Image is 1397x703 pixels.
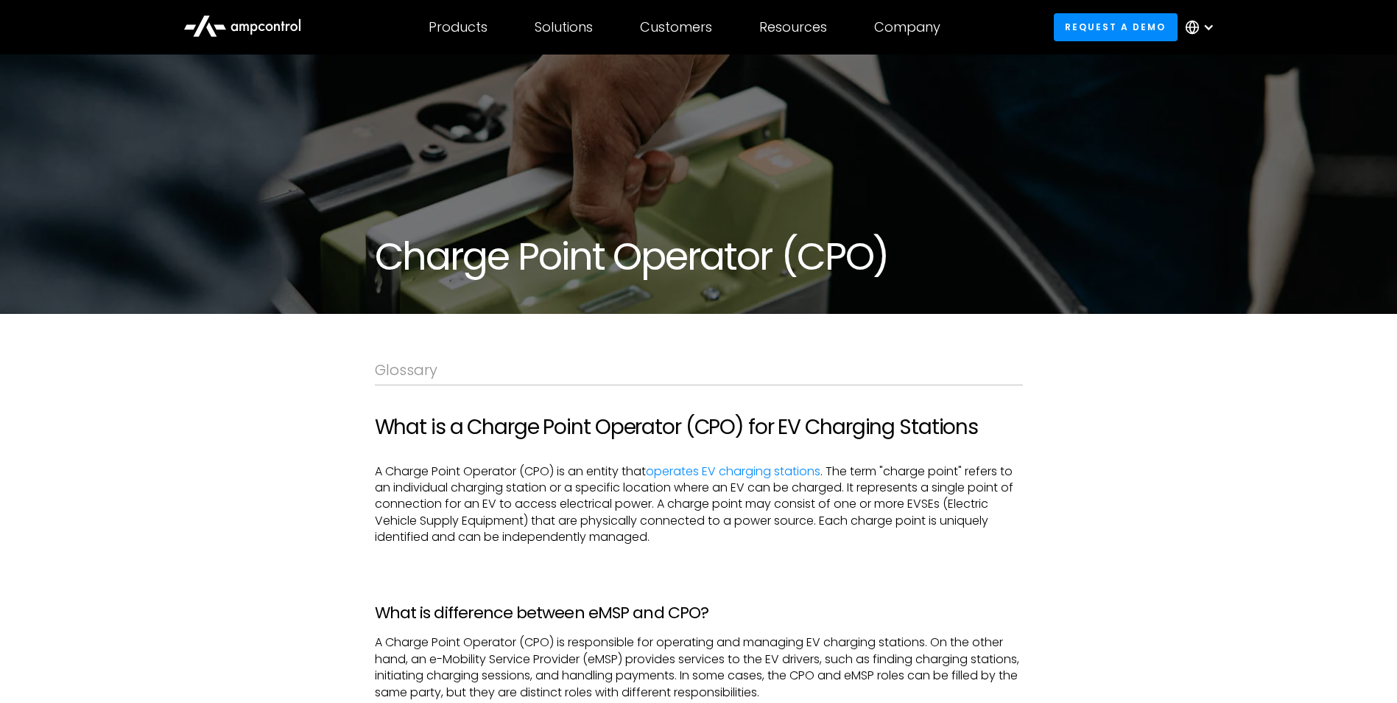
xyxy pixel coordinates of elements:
[375,558,1023,574] p: ‍
[375,234,1023,279] h1: Charge Point Operator (CPO)
[375,634,1023,701] p: A Charge Point Operator (CPO) is responsible for operating and managing EV charging stations. On ...
[640,19,712,35] div: Customers
[375,361,1023,379] div: Glossary
[375,415,1023,440] h2: What is a Charge Point Operator (CPO) for EV Charging Stations
[1054,13,1178,41] a: Request a demo
[375,604,1023,623] h3: What is difference between eMSP and CPO?
[429,19,488,35] div: Products
[874,19,940,35] div: Company
[646,463,820,480] a: operates EV charging stations
[535,19,593,35] div: Solutions
[759,19,827,35] div: Resources
[375,464,1023,546] p: A Charge Point Operator (CPO) is an entity that . The term "charge point" refers to an individual...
